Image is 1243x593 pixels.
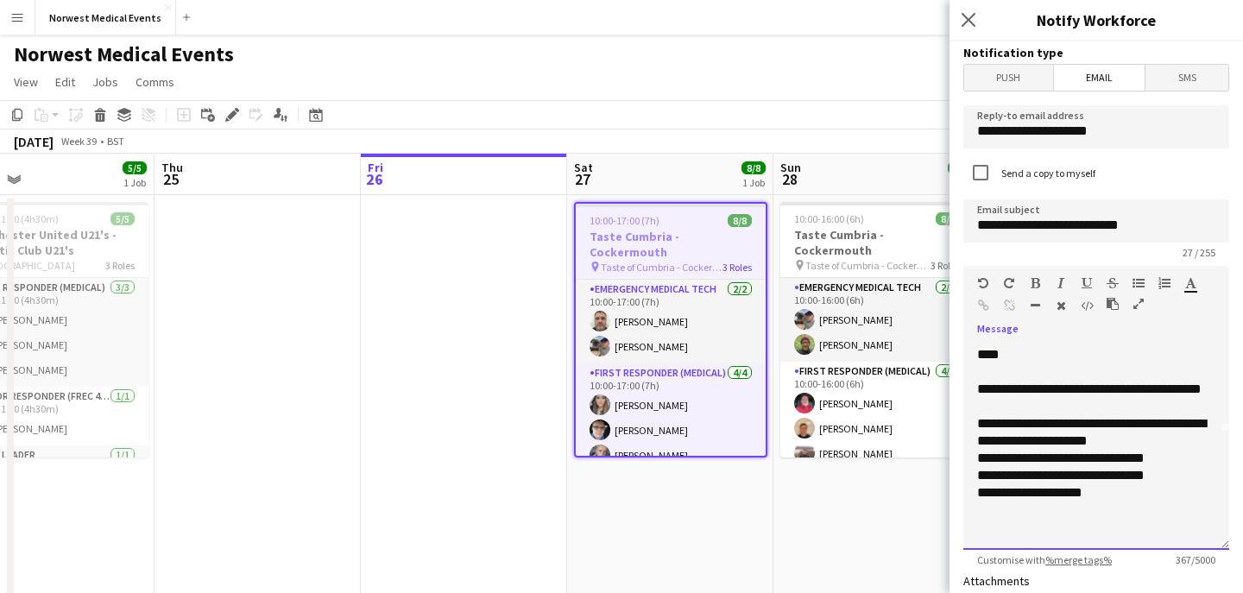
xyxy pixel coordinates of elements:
span: 26 [365,169,383,189]
span: Sat [574,160,593,175]
h1: Norwest Medical Events [14,41,234,67]
span: Thu [161,160,183,175]
button: Italic [1055,276,1067,290]
span: 10:00-17:00 (7h) [590,214,659,227]
button: Paste as plain text [1107,297,1119,311]
span: 27 / 255 [1169,246,1229,259]
span: 8/8 [948,161,972,174]
span: 28 [778,169,801,189]
span: 5/5 [123,161,147,174]
span: 3 Roles [931,259,960,272]
span: 8/8 [741,161,766,174]
span: Week 39 [57,135,100,148]
a: Comms [129,71,181,93]
h3: Notification type [963,45,1229,60]
span: 10:00-16:00 (6h) [794,212,864,225]
app-card-role: First Responder (Medical)4/410:00-17:00 (7h)[PERSON_NAME][PERSON_NAME][PERSON_NAME] [576,363,766,497]
label: Send a copy to myself [998,167,1095,180]
span: Customise with [963,553,1126,566]
a: View [7,71,45,93]
app-card-role: First Responder (Medical)4/410:00-16:00 (6h)[PERSON_NAME][PERSON_NAME][PERSON_NAME] [780,362,974,495]
h3: Taste Cumbria - Cockermouth [576,229,766,260]
button: Horizontal Line [1029,299,1041,312]
div: 1 Job [123,176,146,189]
h3: Taste Cumbria - Cockermouth [780,227,974,258]
div: [DATE] [14,133,54,150]
span: 3 Roles [105,259,135,272]
label: Attachments [963,573,1030,589]
span: Comms [136,74,174,90]
button: Underline [1081,276,1093,290]
h3: Notify Workforce [950,9,1243,31]
button: Fullscreen [1133,297,1145,311]
a: %merge tags% [1045,553,1112,566]
button: Bold [1029,276,1041,290]
button: Redo [1003,276,1015,290]
span: SMS [1145,65,1228,91]
span: 27 [571,169,593,189]
button: Clear Formatting [1055,299,1067,312]
span: 5/5 [110,212,135,225]
span: Push [964,65,1053,91]
span: Edit [55,74,75,90]
button: Norwest Medical Events [35,1,176,35]
div: 1 Job [949,176,971,189]
div: 1 Job [742,176,765,189]
span: 8/8 [936,212,960,225]
span: Sun [780,160,801,175]
span: Jobs [92,74,118,90]
a: Jobs [85,71,125,93]
button: Text Color [1184,276,1196,290]
app-card-role: Emergency Medical Tech2/210:00-17:00 (7h)[PERSON_NAME][PERSON_NAME] [576,280,766,363]
button: Undo [977,276,989,290]
span: Taste of Cumbria - Cockermouth [805,259,931,272]
span: View [14,74,38,90]
span: 25 [159,169,183,189]
app-job-card: 10:00-16:00 (6h)8/8Taste Cumbria - Cockermouth Taste of Cumbria - Cockermouth3 RolesEmergency Med... [780,202,974,457]
button: Ordered List [1158,276,1170,290]
a: Edit [48,71,82,93]
div: BST [107,135,124,148]
app-card-role: Emergency Medical Tech2/210:00-16:00 (6h)[PERSON_NAME][PERSON_NAME] [780,278,974,362]
span: 367 / 5000 [1162,553,1229,566]
button: Strikethrough [1107,276,1119,290]
button: Unordered List [1133,276,1145,290]
app-job-card: 10:00-17:00 (7h)8/8Taste Cumbria - Cockermouth Taste of Cumbria - Cockermouth3 RolesEmergency Med... [574,202,767,457]
span: Fri [368,160,383,175]
span: Email [1054,65,1145,91]
button: HTML Code [1081,299,1093,312]
span: Taste of Cumbria - Cockermouth [601,261,722,274]
span: 8/8 [728,214,752,227]
span: 3 Roles [722,261,752,274]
